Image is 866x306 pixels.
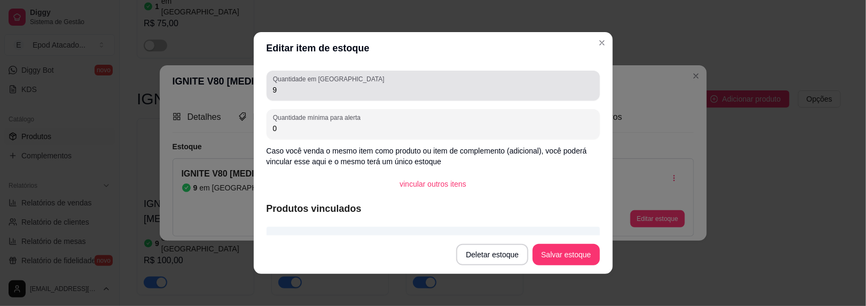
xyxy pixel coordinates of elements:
[267,146,600,167] p: Caso você venda o mesmo item como produto ou item de complemento (adicional), você poderá vincula...
[254,32,613,64] header: Editar item de estoque
[456,244,528,265] button: Deletar estoque
[273,85,594,95] input: Quantidade em estoque
[533,244,599,265] button: Salvar estoque
[391,173,475,195] button: vincular outros itens
[273,123,594,134] input: Quantidade mínima para alerta
[273,113,364,122] label: Quantidade mínima para alerta
[594,34,611,51] button: Close
[267,201,600,216] article: Produtos vinculados
[273,74,388,83] label: Quantidade em [GEOGRAPHIC_DATA]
